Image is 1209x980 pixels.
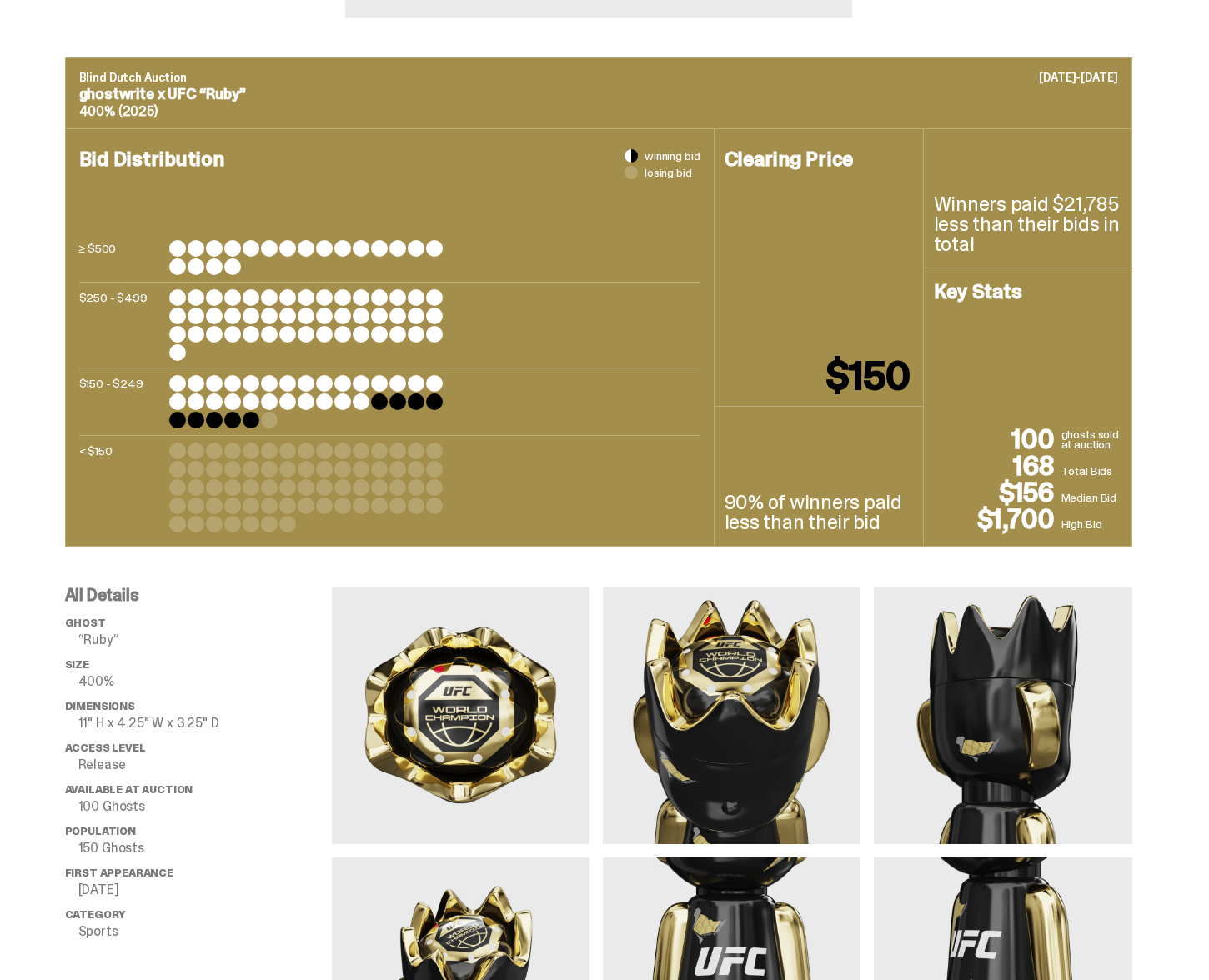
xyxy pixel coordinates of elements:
p: 400% [78,675,332,688]
span: 400% (2025) [79,102,158,120]
p: < $150 [79,442,163,532]
p: All Details [65,587,332,603]
h4: Bid Distribution [79,149,700,222]
p: 90% of winners paid less than their bid [725,492,913,532]
p: $150 - $249 [79,375,163,428]
span: Access Level [65,741,146,755]
p: 11" H x 4.25" W x 3.25" D [78,717,332,730]
h4: Clearing Price [725,149,913,169]
p: Median Bid [1061,489,1121,506]
p: ghosts sold at auction [1061,429,1121,452]
img: media gallery image [332,587,589,844]
p: [DATE] [78,883,332,897]
p: 100 [934,426,1061,452]
p: Sports [78,925,332,938]
span: losing bid [645,167,692,178]
p: $1,700 [934,506,1061,532]
p: High Bid [1061,516,1121,532]
p: “Ruby” [78,633,332,647]
p: $156 [934,479,1061,506]
span: winning bid [645,150,700,162]
span: Size [65,657,89,672]
span: Available at Auction [65,782,193,797]
img: media gallery image [603,587,860,844]
p: [DATE]-[DATE] [1039,72,1117,83]
p: $150 [826,356,909,396]
p: ≥ $500 [79,240,163,275]
p: Winners paid $21,785 less than their bids in total [934,194,1121,254]
p: 168 [934,452,1061,479]
img: media gallery image [874,587,1131,844]
p: Release [78,758,332,772]
span: Category [65,907,126,922]
p: Blind Dutch Auction [79,72,1118,83]
span: Population [65,824,136,838]
p: ghostwrite x UFC “Ruby” [79,87,1118,102]
span: First Appearance [65,866,173,880]
span: Dimensions [65,699,135,713]
p: $250 - $499 [79,289,163,361]
p: 150 Ghosts [78,842,332,855]
p: 100 Ghosts [78,800,332,813]
h4: Key Stats [934,282,1121,302]
p: Total Bids [1061,462,1121,479]
span: ghost [65,616,106,630]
